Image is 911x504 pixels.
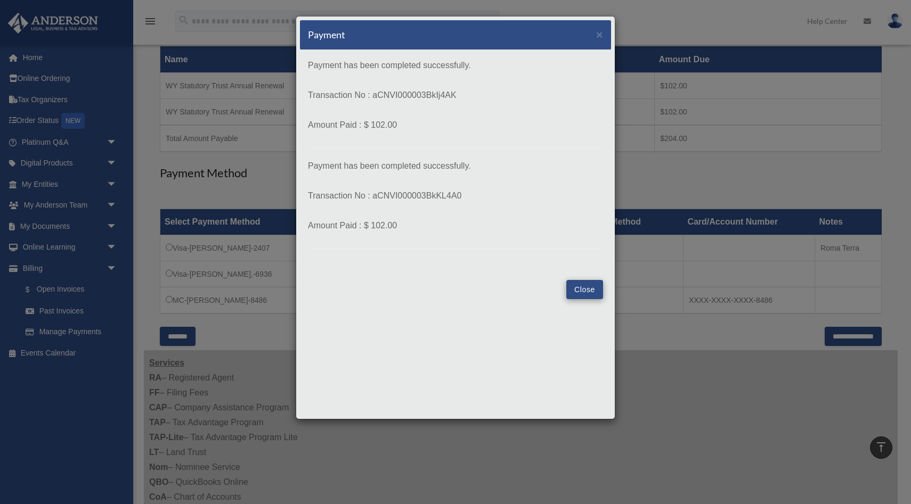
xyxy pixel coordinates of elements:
[308,159,603,173] p: Payment has been completed successfully.
[596,28,603,40] span: ×
[596,29,603,40] button: Close
[308,28,345,42] h5: Payment
[308,218,603,233] p: Amount Paid : $ 102.00
[308,88,603,103] p: Transaction No : aCNVI000003BkIj4AK
[308,58,603,73] p: Payment has been completed successfully.
[308,118,603,133] p: Amount Paid : $ 102.00
[308,188,603,203] p: Transaction No : aCNVI000003BkKL4A0
[566,280,603,299] button: Close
